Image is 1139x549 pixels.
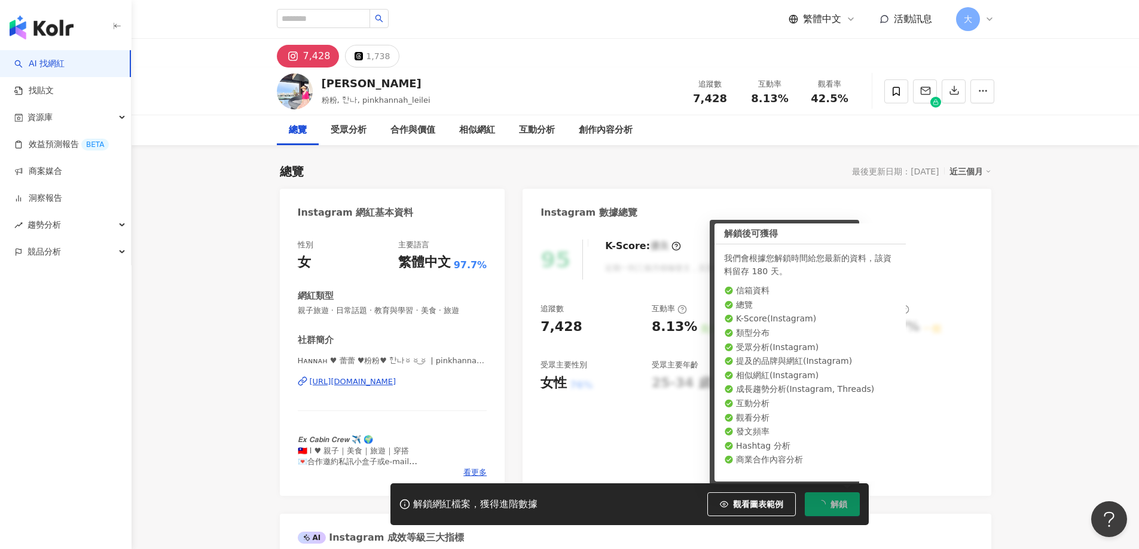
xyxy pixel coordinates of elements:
[816,499,826,510] span: loading
[811,93,848,105] span: 42.5%
[298,290,334,302] div: 網紅類型
[807,78,853,90] div: 觀看率
[28,211,61,238] span: 趨勢分析
[331,123,367,137] div: 受眾分析
[733,499,783,509] span: 觀看圖表範例
[763,303,798,314] div: 觀看率
[830,499,847,509] span: 解鎖
[463,467,487,478] span: 看更多
[763,318,808,336] div: 42.5%
[874,303,909,314] div: 漲粉率
[289,123,307,137] div: 總覽
[322,76,430,91] div: [PERSON_NAME]
[541,360,587,370] div: 受眾主要性別
[398,253,451,272] div: 繁體中文
[579,123,633,137] div: 創作內容分析
[541,206,637,219] div: Instagram 數據總覽
[277,45,340,68] button: 7,428
[688,78,733,90] div: 追蹤數
[298,376,487,387] a: [URL][DOMAIN_NAME]
[398,240,429,250] div: 主要語言
[652,318,697,336] div: 8.13%
[298,240,313,250] div: 性別
[390,123,435,137] div: 合作與價值
[707,492,796,516] button: 觀看圖表範例
[366,48,390,65] div: 1,738
[298,253,311,272] div: 女
[277,73,313,109] img: KOL Avatar
[605,240,681,253] div: K-Score :
[14,58,65,70] a: searchAI 找網紅
[14,192,62,204] a: 洞察報告
[28,238,61,265] span: 競品分析
[763,360,841,370] div: 商業合作內容覆蓋比例
[375,14,383,23] span: search
[652,303,687,314] div: 互動率
[303,48,331,65] div: 7,428
[298,355,487,366] span: Hᴀɴɴᴀʜ ♥ 蕾蕾 ♥粉粉♥ 한나ఠఠ͜ఠ | pinkhannah_leilei
[413,498,538,511] div: 解鎖網紅檔案，獲得進階數據
[322,96,430,105] span: 粉粉, 한나, pinkhannah_leilei
[298,206,414,219] div: Instagram 網紅基本資料
[693,92,727,105] span: 7,428
[803,13,841,26] span: 繁體中文
[459,123,495,137] div: 相似網紅
[519,123,555,137] div: 互動分析
[10,16,74,39] img: logo
[14,221,23,229] span: rise
[751,93,788,105] span: 8.13%
[805,492,860,516] button: 解鎖
[298,531,464,544] div: Instagram 成效等級三大指標
[14,165,62,177] a: 商案媒合
[454,259,487,272] span: 97.7%
[747,78,793,90] div: 互動率
[28,104,53,131] span: 資源庫
[298,435,425,487] span: 𝙀𝙭 𝘾𝙖𝙗𝙞𝙣 𝘾𝙧𝙚𝙬 ✈️ 🌍 🇹🇼 l ♥ 親子｜美食｜旅遊｜穿搭 💌合作邀約私訊小盒子或e-mail cooperation ：[EMAIL_ADDRESS][DOMAIN_NAME]
[852,167,939,176] div: 最後更新日期：[DATE]
[298,334,334,346] div: 社群簡介
[14,85,54,97] a: 找貼文
[280,163,304,180] div: 總覽
[949,164,991,179] div: 近三個月
[541,318,582,336] div: 7,428
[345,45,399,68] button: 1,738
[298,532,326,544] div: AI
[310,376,396,387] div: [URL][DOMAIN_NAME]
[298,305,487,316] span: 親子旅遊 · 日常話題 · 教育與學習 · 美食 · 旅遊
[541,374,567,392] div: 女性
[894,13,932,24] span: 活動訊息
[652,360,698,370] div: 受眾主要年齡
[541,303,564,314] div: 追蹤數
[964,13,972,26] span: 大
[14,139,109,151] a: 效益預測報告BETA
